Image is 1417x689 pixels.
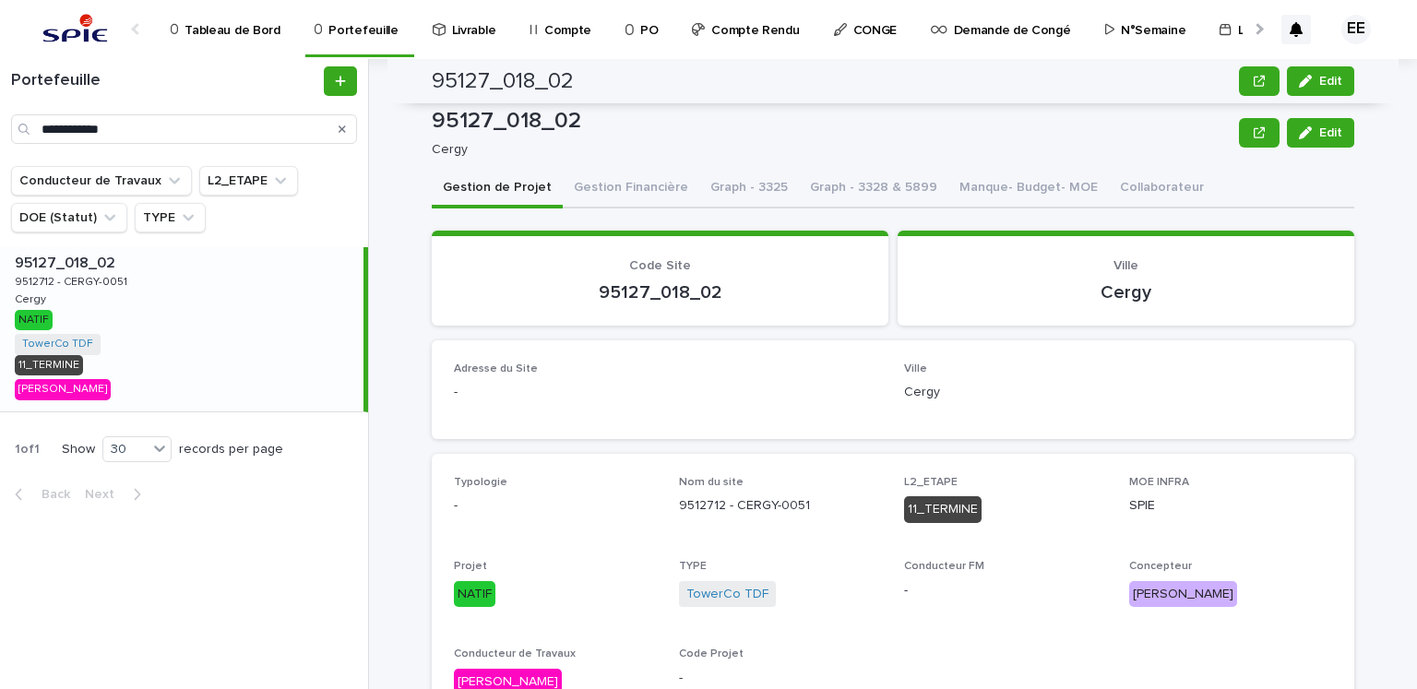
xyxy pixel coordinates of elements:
[904,561,984,572] span: Conducteur FM
[1129,561,1192,572] span: Concepteur
[454,561,487,572] span: Projet
[199,166,298,196] button: L2_ETAPE
[679,496,882,516] p: 9512712 - CERGY-0051
[103,440,148,459] div: 30
[1129,581,1237,608] div: [PERSON_NAME]
[1319,126,1342,139] span: Edit
[454,363,538,374] span: Adresse du Site
[904,363,927,374] span: Ville
[1341,15,1371,44] div: EE
[1319,75,1342,88] span: Edit
[30,488,70,501] span: Back
[11,114,357,144] input: Search
[454,383,882,402] p: -
[15,290,50,306] p: Cergy
[454,477,507,488] span: Typologie
[15,379,111,399] div: [PERSON_NAME]
[15,310,53,330] div: NATIF
[15,251,119,272] p: 95127_018_02
[1113,259,1138,272] span: Ville
[37,11,113,48] img: svstPd6MQfCT1uX1QGkG
[11,166,192,196] button: Conducteur de Travaux
[1287,66,1354,96] button: Edit
[11,71,320,91] h1: Portefeuille
[454,496,657,516] p: -
[77,486,156,503] button: Next
[62,442,95,457] p: Show
[1129,477,1189,488] span: MOE INFRA
[454,648,576,659] span: Conducteur de Travaux
[432,142,1224,158] p: Cergy
[699,170,799,208] button: Graph - 3325
[679,477,744,488] span: Nom du site
[679,669,882,688] p: -
[135,203,206,232] button: TYPE
[679,648,744,659] span: Code Projet
[629,259,691,272] span: Code Site
[432,68,574,95] h2: 95127_018_02
[686,585,768,604] a: TowerCo TDF
[454,281,866,303] p: 95127_018_02
[1287,118,1354,148] button: Edit
[454,581,495,608] div: NATIF
[563,170,699,208] button: Gestion Financière
[15,272,131,289] p: 9512712 - CERGY-0051
[799,170,948,208] button: Graph - 3328 & 5899
[948,170,1109,208] button: Manque- Budget- MOE
[432,108,1232,135] p: 95127_018_02
[22,338,93,350] a: TowerCo TDF
[1129,496,1332,516] p: SPIE
[904,383,1332,402] p: Cergy
[904,496,982,523] div: 11_TERMINE
[179,442,283,457] p: records per page
[15,355,83,375] div: 11_TERMINE
[679,561,707,572] span: TYPE
[11,203,127,232] button: DOE (Statut)
[1109,170,1215,208] button: Collaborateur
[904,581,1107,600] p: -
[920,281,1332,303] p: Cergy
[904,477,958,488] span: L2_ETAPE
[432,170,563,208] button: Gestion de Projet
[85,488,125,501] span: Next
